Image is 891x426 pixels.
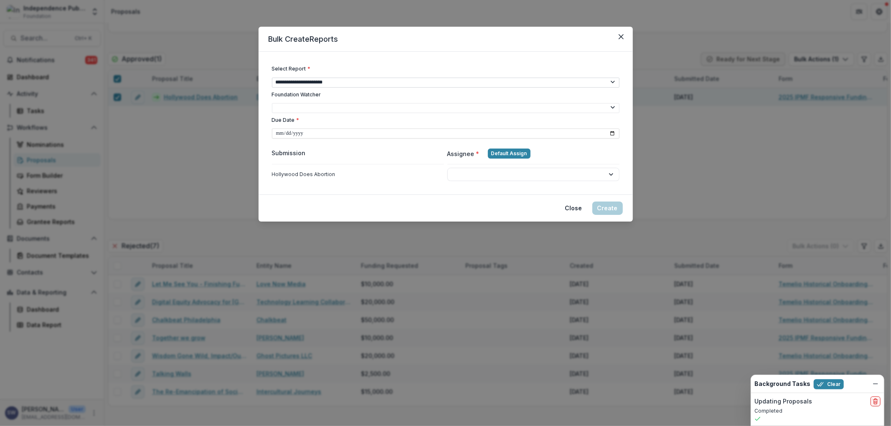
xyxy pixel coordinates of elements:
button: Clear [814,379,844,389]
header: Bulk Create Reports [259,27,633,52]
label: Assignee [447,149,480,158]
h2: Background Tasks [754,381,810,388]
label: Submission [272,149,439,157]
button: Dismiss [871,379,881,389]
h2: Updating Proposals [754,398,812,405]
button: Close [614,30,628,43]
label: Due Date [272,116,614,124]
p: Hollywood Does Abortion [272,171,335,178]
label: Select Report [272,65,614,73]
label: Foundation Watcher [272,91,614,98]
button: Create [592,202,623,215]
p: Completed [754,407,881,415]
button: delete [871,396,881,406]
button: Close [560,202,587,215]
button: Default Assign [488,149,531,159]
